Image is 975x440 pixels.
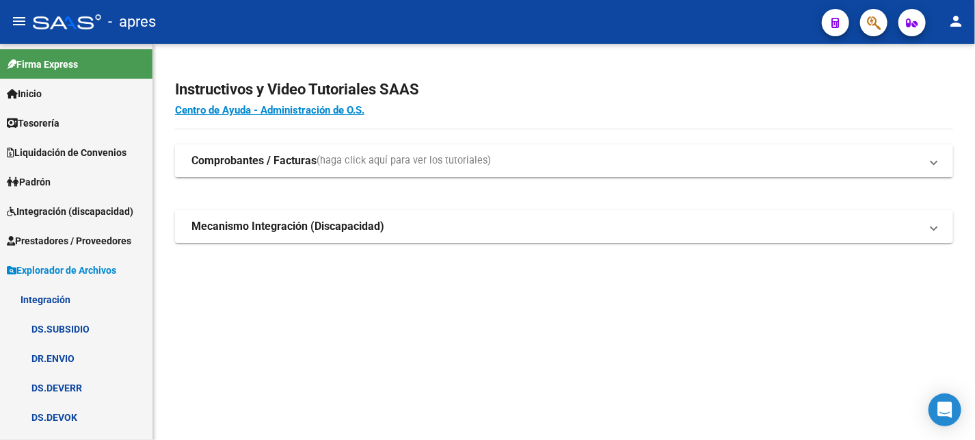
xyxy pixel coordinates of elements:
strong: Comprobantes / Facturas [191,153,317,168]
span: Liquidación de Convenios [7,145,126,160]
span: Prestadores / Proveedores [7,233,131,248]
mat-icon: menu [11,13,27,29]
span: Padrón [7,174,51,190]
span: Integración (discapacidad) [7,204,133,219]
span: - apres [108,7,156,37]
a: Centro de Ayuda - Administración de O.S. [175,104,364,116]
span: Tesorería [7,116,59,131]
mat-expansion-panel-header: Mecanismo Integración (Discapacidad) [175,210,953,243]
span: (haga click aquí para ver los tutoriales) [317,153,491,168]
span: Firma Express [7,57,78,72]
span: Inicio [7,86,42,101]
div: Open Intercom Messenger [929,393,961,426]
mat-expansion-panel-header: Comprobantes / Facturas(haga click aquí para ver los tutoriales) [175,144,953,177]
span: Explorador de Archivos [7,263,116,278]
h2: Instructivos y Video Tutoriales SAAS [175,77,953,103]
mat-icon: person [948,13,964,29]
strong: Mecanismo Integración (Discapacidad) [191,219,384,234]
